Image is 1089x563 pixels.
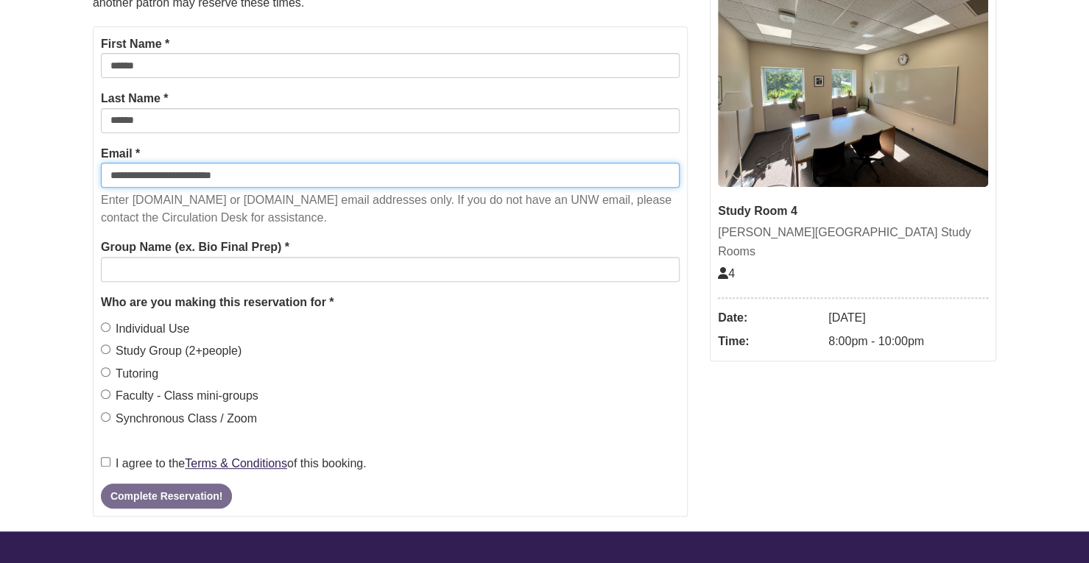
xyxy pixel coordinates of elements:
label: Last Name * [101,89,169,108]
legend: Who are you making this reservation for * [101,293,680,312]
span: The capacity of this space [718,267,735,280]
label: Tutoring [101,364,158,383]
input: Tutoring [101,367,110,377]
input: Individual Use [101,322,110,332]
dt: Date: [718,306,821,330]
label: Study Group (2+people) [101,341,242,361]
div: Study Room 4 [718,202,988,221]
dd: 8:00pm - 10:00pm [828,330,988,353]
label: Email * [101,144,140,163]
button: Complete Reservation! [101,484,232,509]
dd: [DATE] [828,306,988,330]
input: Study Group (2+people) [101,344,110,354]
label: Group Name (ex. Bio Final Prep) * [101,238,289,257]
input: Faculty - Class mini-groups [101,389,110,399]
input: Synchronous Class / Zoom [101,412,110,422]
label: Faculty - Class mini-groups [101,386,258,406]
p: Enter [DOMAIN_NAME] or [DOMAIN_NAME] email addresses only. If you do not have an UNW email, pleas... [101,191,680,227]
a: Terms & Conditions [185,457,287,470]
dt: Time: [718,330,821,353]
label: Individual Use [101,319,190,339]
label: Synchronous Class / Zoom [101,409,257,428]
label: First Name * [101,35,169,54]
input: I agree to theTerms & Conditionsof this booking. [101,457,110,467]
div: [PERSON_NAME][GEOGRAPHIC_DATA] Study Rooms [718,223,988,261]
label: I agree to the of this booking. [101,454,367,473]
